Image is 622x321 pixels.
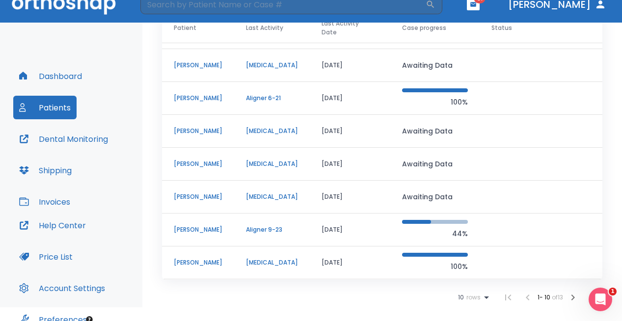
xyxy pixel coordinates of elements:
[464,294,481,301] span: rows
[174,94,222,103] p: [PERSON_NAME]
[246,127,298,135] p: [MEDICAL_DATA]
[246,225,298,234] p: Aligner 9-23
[322,19,372,37] span: Last Activity Date
[174,192,222,201] p: [PERSON_NAME]
[538,293,552,301] span: 1 - 10
[491,24,512,32] span: Status
[174,127,222,135] p: [PERSON_NAME]
[246,24,283,32] span: Last Activity
[310,82,390,115] td: [DATE]
[13,64,88,88] button: Dashboard
[174,258,222,267] p: [PERSON_NAME]
[402,125,468,137] p: Awaiting Data
[402,96,468,108] p: 100%
[402,261,468,272] p: 100%
[13,96,77,119] button: Patients
[13,190,76,214] button: Invoices
[174,61,222,70] p: [PERSON_NAME]
[246,61,298,70] p: [MEDICAL_DATA]
[174,160,222,168] p: [PERSON_NAME]
[13,245,79,268] button: Price List
[13,276,111,300] button: Account Settings
[310,214,390,246] td: [DATE]
[13,127,114,151] button: Dental Monitoring
[310,181,390,214] td: [DATE]
[310,115,390,148] td: [DATE]
[589,288,612,311] iframe: Intercom live chat
[402,228,468,240] p: 44%
[246,192,298,201] p: [MEDICAL_DATA]
[402,59,468,71] p: Awaiting Data
[552,293,563,301] span: of 13
[246,160,298,168] p: [MEDICAL_DATA]
[310,49,390,82] td: [DATE]
[310,148,390,181] td: [DATE]
[246,94,298,103] p: Aligner 6-21
[402,24,446,32] span: Case progress
[246,258,298,267] p: [MEDICAL_DATA]
[13,159,78,182] button: Shipping
[310,246,390,279] td: [DATE]
[13,214,92,237] button: Help Center
[458,294,464,301] span: 10
[609,288,617,295] span: 1
[402,191,468,203] p: Awaiting Data
[402,158,468,170] p: Awaiting Data
[174,24,196,32] span: Patient
[174,225,222,234] p: [PERSON_NAME]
